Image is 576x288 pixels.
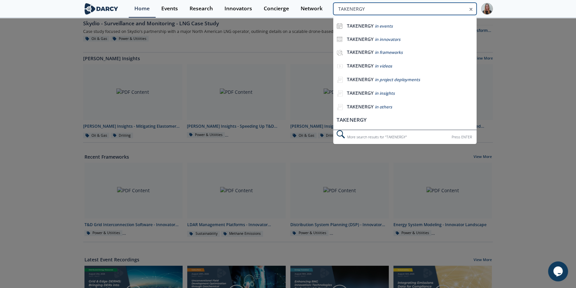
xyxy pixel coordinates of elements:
span: in videos [375,63,392,69]
img: icon [337,23,343,29]
img: Profile [481,3,493,15]
b: TAKENERGY [347,36,373,42]
b: TAKENERGY [347,103,373,110]
b: TAKENERGY [347,63,373,69]
b: TAKENERGY [347,90,373,96]
b: TAKENERGY [347,76,373,82]
div: Press ENTER [452,134,472,141]
div: Events [161,6,178,11]
div: Innovators [224,6,252,11]
div: More search results for " TAKENERGY " [333,130,477,144]
div: Home [134,6,150,11]
div: Network [301,6,323,11]
iframe: chat widget [548,261,569,281]
li: TAKENERGY [333,114,477,126]
img: icon [337,36,343,42]
span: in project deployments [375,77,420,82]
span: in events [375,23,393,29]
b: TAKENERGY [347,23,373,29]
span: in frameworks [375,50,403,55]
span: in insights [375,90,395,96]
img: logo-wide.svg [83,3,119,15]
div: Research [190,6,213,11]
b: TAKENERGY [347,49,373,55]
span: in others [375,104,392,110]
span: in innovators [375,37,400,42]
input: Advanced Search [333,3,477,15]
div: Concierge [264,6,289,11]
